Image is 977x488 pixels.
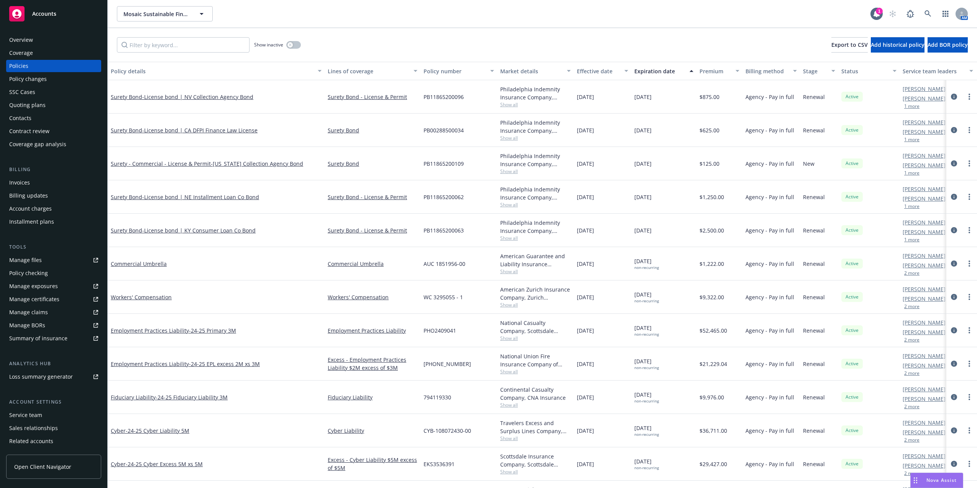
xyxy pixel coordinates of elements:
div: Continental Casualty Company, CNA Insurance [500,386,571,402]
span: Active [844,160,860,167]
div: Service team leaders [903,67,965,75]
div: Billing updates [9,190,48,202]
span: $2,500.00 [699,226,724,234]
span: Show all [500,101,571,108]
a: Coverage [6,47,101,59]
button: 2 more [904,304,920,309]
a: Start snowing [885,6,900,21]
span: Active [844,260,860,267]
a: Surety - Commercial - License & Permit [111,160,303,167]
span: [DATE] [577,393,594,401]
button: 2 more [904,471,920,476]
span: PHO2409041 [424,326,456,335]
span: Accounts [32,11,56,17]
a: Quoting plans [6,99,101,111]
span: [DATE] [634,424,659,437]
a: Employment Practices Liability [111,360,260,368]
div: Expiration date [634,67,685,75]
span: Active [844,427,860,434]
span: Show all [500,468,571,475]
a: more [965,192,974,201]
a: [PERSON_NAME] [903,462,946,470]
span: - 24-25 Cyber Liability 5M [126,427,189,434]
div: Manage claims [9,306,48,318]
span: Nova Assist [926,477,957,483]
div: Analytics hub [6,360,101,368]
span: Active [844,193,860,200]
div: Billing [6,166,101,173]
span: Show all [500,402,571,408]
input: Filter by keyword... [117,37,250,53]
a: Cyber Liability [328,427,417,435]
a: Installment plans [6,216,101,228]
span: Show all [500,201,571,208]
span: Renewal [803,293,825,301]
div: non-recurring [634,332,659,337]
span: Renewal [803,93,825,101]
div: American Guarantee and Liability Insurance Company, Zurich Insurance Group [500,252,571,268]
span: Show inactive [254,41,283,48]
a: Surety Bond [328,160,417,168]
span: [DATE] [577,93,594,101]
span: Add historical policy [871,41,924,48]
span: Show all [500,435,571,442]
a: more [965,392,974,402]
a: Account charges [6,203,101,215]
span: [DATE] [577,427,594,435]
div: American Zurich Insurance Company, Zurich Insurance Group [500,285,571,302]
a: [PERSON_NAME] [903,195,946,203]
div: Sales relationships [9,422,58,434]
a: [PERSON_NAME] [903,385,946,393]
button: 2 more [904,438,920,442]
div: Status [841,67,888,75]
div: Manage certificates [9,293,59,305]
span: Show all [500,268,571,275]
span: Show all [500,135,571,141]
div: SSC Cases [9,86,35,98]
button: 1 more [904,137,920,142]
div: Premium [699,67,731,75]
span: [DATE] [634,257,659,270]
button: 2 more [904,338,920,342]
a: circleInformation [949,426,959,435]
a: [PERSON_NAME] [903,452,946,460]
a: more [965,159,974,168]
span: Export to CSV [831,41,868,48]
a: Coverage gap analysis [6,138,101,150]
span: [DATE] [577,126,594,134]
a: more [965,292,974,302]
div: Quoting plans [9,99,46,111]
span: CYB-108072430-00 [424,427,471,435]
div: Philadelphia Indemnity Insurance Company, [GEOGRAPHIC_DATA] Insurance Companies [500,152,571,168]
button: Add BOR policy [928,37,968,53]
span: Agency - Pay in full [745,193,794,201]
div: National Union Fire Insurance Company of [GEOGRAPHIC_DATA], [GEOGRAPHIC_DATA], AIG [500,352,571,368]
a: circleInformation [949,292,959,302]
div: Client navigator features [9,448,73,460]
a: [PERSON_NAME] [903,161,946,169]
span: [DATE] [634,457,659,470]
a: Excess - Cyber Liability $5M excess of $5M [328,456,417,472]
div: Manage exposures [9,280,58,292]
span: Active [844,227,860,234]
span: WC 3295055 - 1 [424,293,463,301]
span: [DATE] [577,193,594,201]
a: Loss summary generator [6,371,101,383]
a: Manage certificates [6,293,101,305]
span: Agency - Pay in full [745,160,794,168]
a: [PERSON_NAME] [903,128,946,136]
a: more [965,125,974,135]
div: Related accounts [9,435,53,447]
span: [DATE] [634,391,659,404]
span: Show all [500,235,571,241]
a: [PERSON_NAME] [903,118,946,126]
span: Renewal [803,360,825,368]
span: $1,250.00 [699,193,724,201]
a: circleInformation [949,359,959,368]
div: Account settings [6,398,101,406]
a: Sales relationships [6,422,101,434]
span: [DATE] [634,324,659,337]
a: Manage BORs [6,319,101,331]
span: Renewal [803,226,825,234]
a: Report a Bug [903,6,918,21]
